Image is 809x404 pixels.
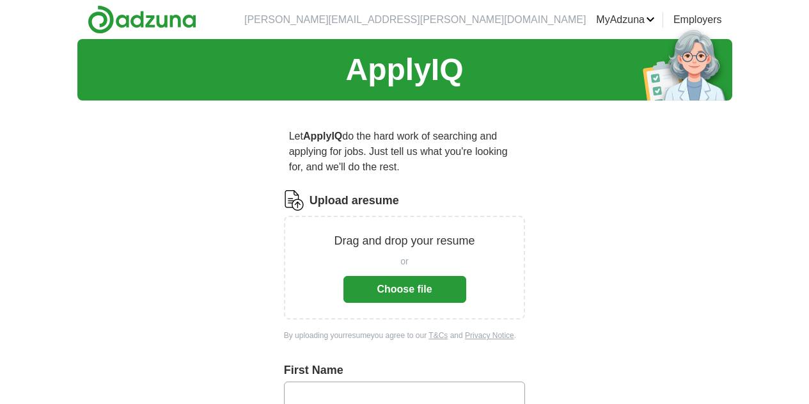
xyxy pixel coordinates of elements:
strong: ApplyIQ [303,131,342,141]
h1: ApplyIQ [345,47,463,93]
li: [PERSON_NAME][EMAIL_ADDRESS][PERSON_NAME][DOMAIN_NAME] [244,12,586,28]
p: Drag and drop your resume [334,232,475,250]
img: CV Icon [284,190,304,211]
img: Adzuna logo [88,5,196,34]
label: First Name [284,362,526,379]
p: Let do the hard work of searching and applying for jobs. Just tell us what you're looking for, an... [284,124,526,180]
div: By uploading your resume you agree to our and . [284,330,526,341]
a: T&Cs [428,331,448,340]
a: Employers [673,12,722,28]
button: Choose file [343,276,466,303]
label: Upload a resume [310,192,399,209]
a: Privacy Notice [465,331,514,340]
span: or [400,255,408,268]
a: MyAdzuna [596,12,655,28]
